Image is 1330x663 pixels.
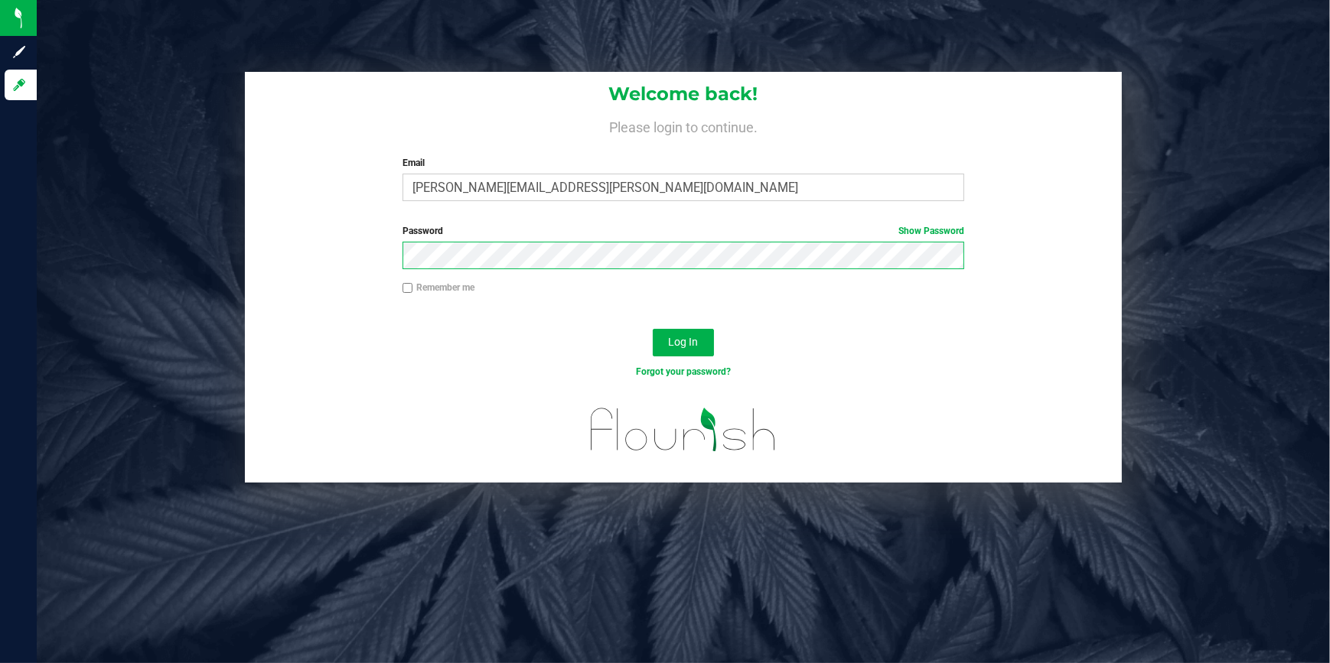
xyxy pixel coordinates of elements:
[403,226,443,236] span: Password
[403,156,964,170] label: Email
[11,77,27,93] inline-svg: Log in
[898,226,964,236] a: Show Password
[245,84,1123,104] h1: Welcome back!
[403,283,413,294] input: Remember me
[636,366,731,377] a: Forgot your password?
[574,395,794,465] img: flourish_logo.svg
[403,281,474,294] label: Remember me
[245,116,1123,135] h4: Please login to continue.
[668,336,698,348] span: Log In
[653,329,714,356] button: Log In
[11,44,27,60] inline-svg: Sign up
